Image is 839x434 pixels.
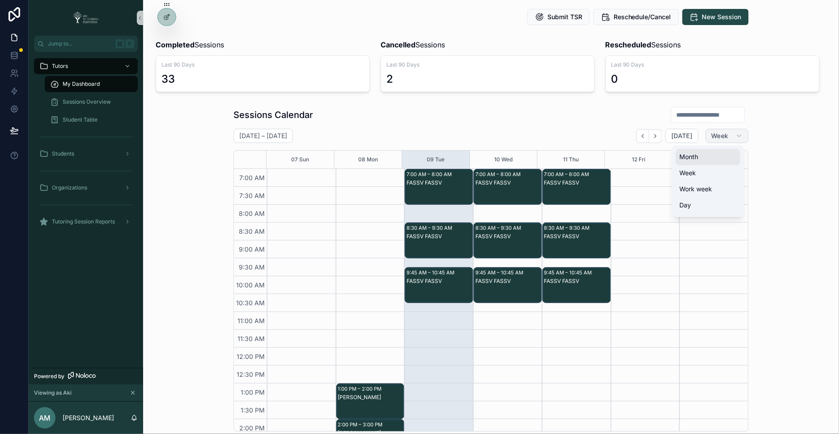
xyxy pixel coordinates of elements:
[407,278,472,285] div: FASSV FASSV
[405,268,473,303] div: 9:45 AM – 10:45 AMFASSV FASSV
[475,223,523,232] div: 8:30 AM – 9:30 AM
[381,39,445,50] span: Sessions
[679,185,712,194] span: Work week
[386,61,589,68] span: Last 90 Days
[543,169,610,204] div: 7:00 AM – 8:00 AMFASSV FASSV
[702,13,742,21] span: New Session
[593,9,679,25] button: Reschedule/Cancel
[48,40,112,47] span: Jump to...
[475,278,541,285] div: FASSV FASSV
[52,218,115,225] span: Tutoring Session Reports
[679,201,691,210] span: Day
[475,268,525,277] div: 9:45 AM – 10:45 AM
[676,198,740,214] button: Day
[63,116,97,123] span: Student Table
[156,39,224,50] span: Sessions
[475,179,541,186] div: FASSV FASSV
[237,210,267,217] span: 8:00 AM
[34,146,138,162] a: Students
[45,76,138,92] a: My Dashboard
[405,169,473,204] div: 7:00 AM – 8:00 AMFASSV FASSV
[161,72,175,86] div: 33
[237,192,267,199] span: 7:30 AM
[665,129,698,143] button: [DATE]
[238,406,267,414] span: 1:30 PM
[39,413,51,423] span: AM
[338,420,385,429] div: 2:00 PM – 3:00 PM
[237,424,267,432] span: 2:00 PM
[611,72,619,86] div: 0
[237,263,267,271] span: 9:30 AM
[544,268,594,277] div: 9:45 AM – 10:45 AM
[427,151,445,169] div: 09 Tue
[606,39,681,50] span: Sessions
[474,169,542,204] div: 7:00 AM – 8:00 AMFASSV FASSV
[407,268,457,277] div: 9:45 AM – 10:45 AM
[543,223,610,258] div: 8:30 AM – 9:30 AMFASSV FASSV
[234,281,267,289] span: 10:00 AM
[63,80,100,88] span: My Dashboard
[126,40,133,47] span: K
[676,165,740,181] button: Week
[338,394,404,401] div: [PERSON_NAME]
[292,151,309,169] button: 07 Sun
[34,58,138,74] a: Tutors
[564,151,579,169] button: 11 Thu
[407,170,454,179] div: 7:00 AM – 8:00 AM
[706,129,749,143] button: Week
[386,72,393,86] div: 2
[712,132,729,140] span: Week
[606,40,652,49] strong: Rescheduled
[381,40,415,49] strong: Cancelled
[34,373,64,380] span: Powered by
[45,112,138,128] a: Student Table
[671,132,692,140] span: [DATE]
[474,223,542,258] div: 8:30 AM – 9:30 AMFASSV FASSV
[527,9,590,25] button: Submit TSR
[544,233,610,240] div: FASSV FASSV
[239,131,287,140] h2: [DATE] – [DATE]
[676,149,740,165] button: Month
[494,151,513,169] button: 10 Wed
[29,368,143,384] a: Powered by
[682,9,749,25] button: New Session
[407,179,472,186] div: FASSV FASSV
[234,371,267,378] span: 12:30 PM
[34,36,138,52] button: Jump to...K
[29,52,143,241] div: scrollable content
[475,233,541,240] div: FASSV FASSV
[405,223,473,258] div: 8:30 AM – 9:30 AMFASSV FASSV
[636,129,649,143] button: Back
[614,13,671,21] span: Reschedule/Cancel
[475,170,523,179] div: 7:00 AM – 8:00 AM
[632,151,645,169] div: 12 Fri
[544,179,610,186] div: FASSV FASSV
[234,353,267,360] span: 12:00 PM
[45,94,138,110] a: Sessions Overview
[34,214,138,230] a: Tutoring Session Reports
[34,389,72,396] span: Viewing as Aki
[679,169,696,178] span: Week
[544,278,610,285] div: FASSV FASSV
[543,268,610,303] div: 9:45 AM – 10:45 AMFASSV FASSV
[235,317,267,324] span: 11:00 AM
[338,384,384,393] div: 1:00 PM – 2:00 PM
[544,223,592,232] div: 8:30 AM – 9:30 AM
[337,384,404,419] div: 1:00 PM – 2:00 PM[PERSON_NAME]
[547,13,582,21] span: Submit TSR
[156,40,195,49] strong: Completed
[63,98,111,105] span: Sessions Overview
[544,170,592,179] div: 7:00 AM – 8:00 AM
[407,223,454,232] div: 8:30 AM – 9:30 AM
[676,181,740,198] button: Work week
[234,299,267,307] span: 10:30 AM
[52,150,74,157] span: Students
[358,151,378,169] button: 08 Mon
[52,184,87,191] span: Organizations
[70,11,102,25] img: App logo
[52,63,68,70] span: Tutors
